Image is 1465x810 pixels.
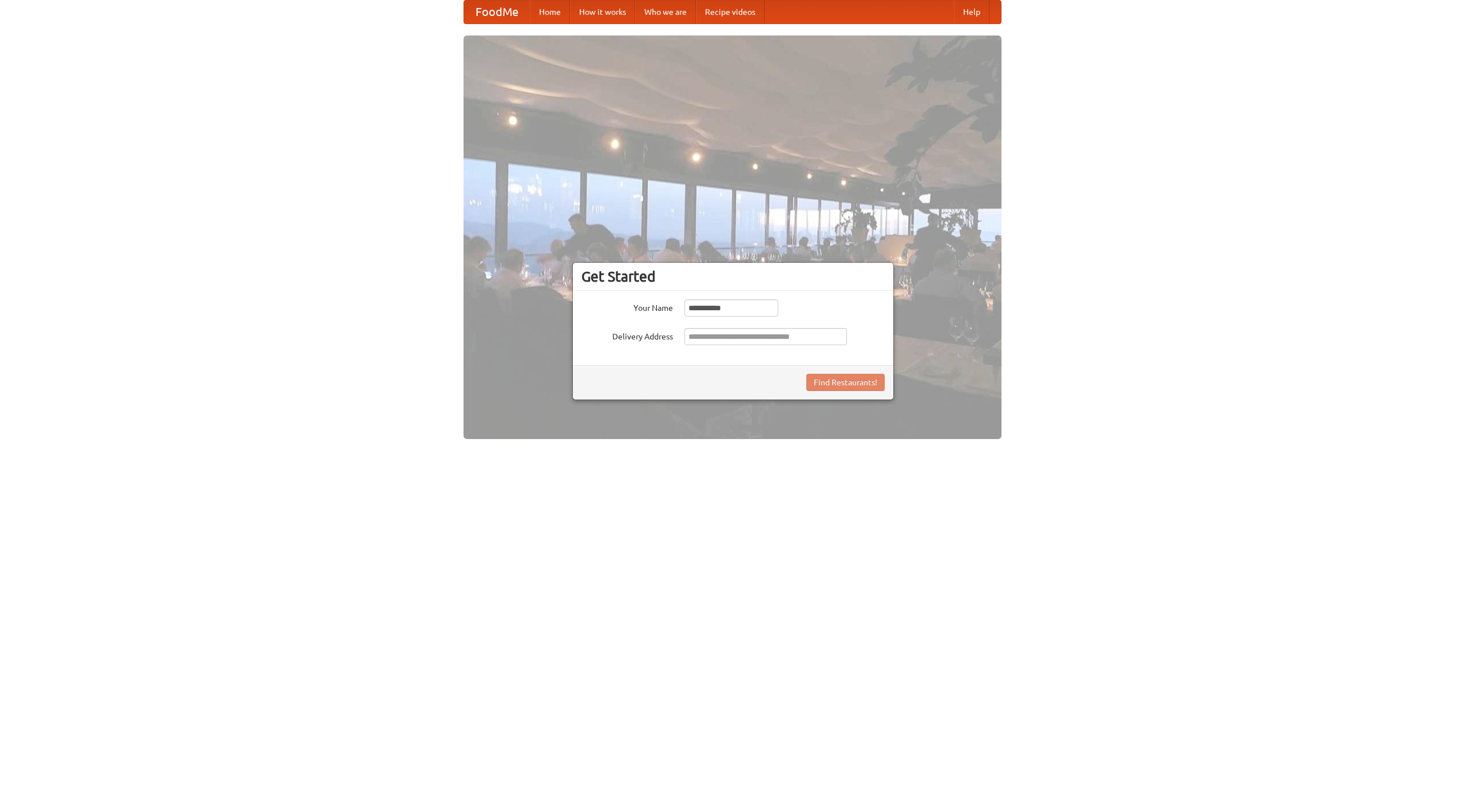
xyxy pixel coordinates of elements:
a: Recipe videos [696,1,765,23]
label: Your Name [581,299,673,314]
a: FoodMe [464,1,530,23]
a: How it works [570,1,635,23]
h3: Get Started [581,268,885,285]
label: Delivery Address [581,328,673,342]
button: Find Restaurants! [806,374,885,391]
a: Home [530,1,570,23]
a: Help [954,1,989,23]
a: Who we are [635,1,696,23]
